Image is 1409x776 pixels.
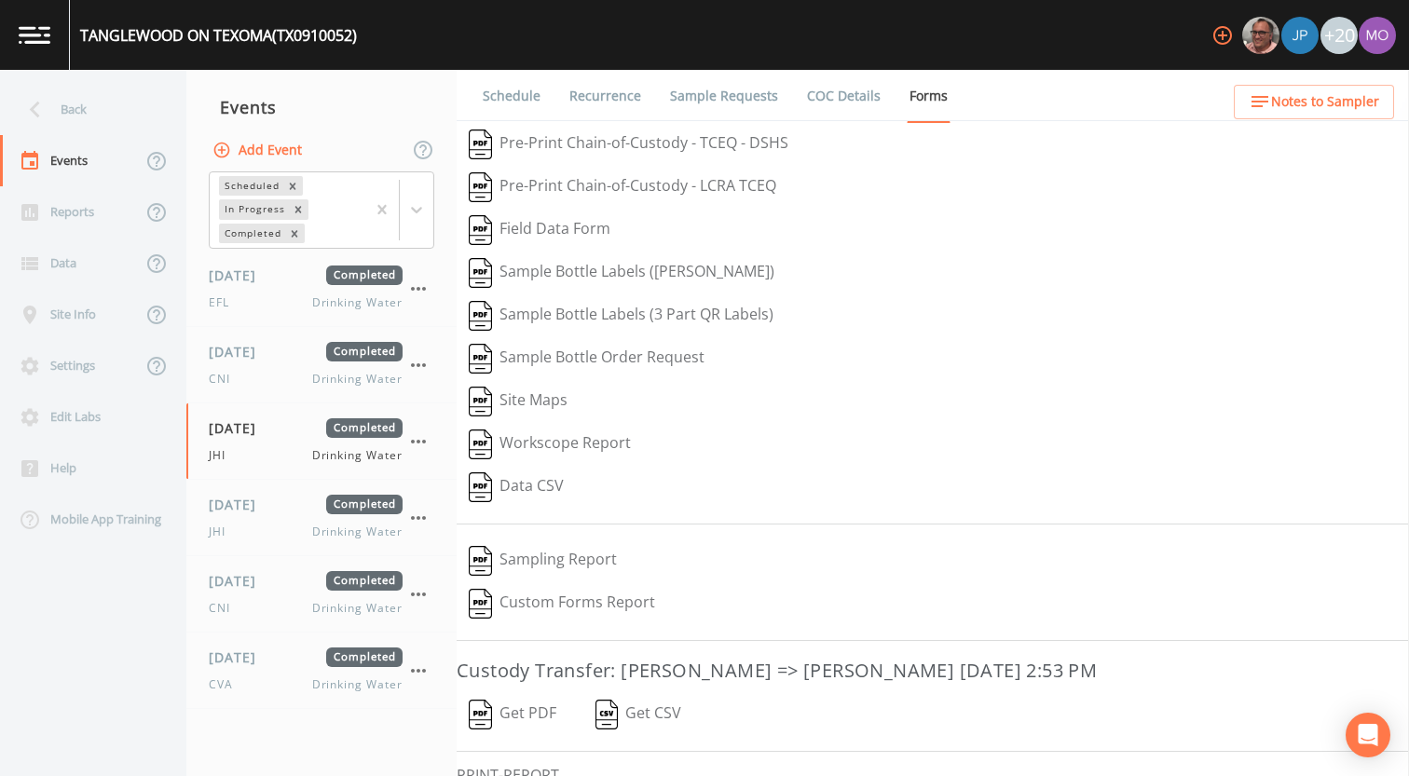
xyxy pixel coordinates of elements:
button: Field Data Form [457,209,622,252]
button: Sample Bottle Labels (3 Part QR Labels) [457,294,786,337]
button: Custom Forms Report [457,582,667,625]
div: Joshua gere Paul [1280,17,1320,54]
img: svg%3e [469,301,492,331]
a: [DATE]CompletedEFLDrinking Water [186,251,457,327]
div: Open Intercom Messenger [1346,713,1390,757]
img: logo [19,26,50,44]
span: Completed [326,265,403,285]
span: Notes to Sampler [1271,90,1379,114]
span: JHI [209,447,237,464]
span: [DATE] [209,571,269,591]
span: [DATE] [209,647,269,667]
img: svg%3e [469,387,492,416]
img: svg%3e [469,344,492,374]
a: [DATE]CompletedCNIDrinking Water [186,556,457,633]
img: svg%3e [469,589,492,619]
button: Add Event [209,133,309,168]
span: [DATE] [209,342,269,361]
img: svg%3e [469,546,492,576]
div: Scheduled [219,176,282,196]
div: Events [186,84,457,130]
img: svg%3e [469,429,492,459]
span: Drinking Water [312,524,403,540]
button: Pre-Print Chain-of-Custody - LCRA TCEQ [457,166,788,209]
button: Sampling Report [457,539,629,582]
span: [DATE] [209,418,269,438]
div: Completed [219,224,284,243]
a: Recurrence [567,70,644,122]
div: +20 [1320,17,1358,54]
div: Remove In Progress [288,199,308,219]
img: svg%3e [469,700,492,729]
div: In Progress [219,199,288,219]
div: Remove Scheduled [282,176,303,196]
img: svg%3e [469,215,492,245]
span: Drinking Water [312,294,403,311]
img: svg%3e [469,258,492,288]
span: JHI [209,524,237,540]
span: EFL [209,294,240,311]
span: [DATE] [209,495,269,514]
a: Forms [907,70,951,123]
span: CNI [209,371,241,388]
button: Notes to Sampler [1234,85,1394,119]
span: CNI [209,600,241,617]
a: COC Details [804,70,883,122]
span: Completed [326,647,403,667]
a: [DATE]CompletedJHIDrinking Water [186,480,457,556]
span: Completed [326,495,403,514]
button: Sample Bottle Labels ([PERSON_NAME]) [457,252,787,294]
button: Get PDF [457,693,568,736]
a: Schedule [480,70,543,122]
button: Site Maps [457,380,580,423]
span: Completed [326,418,403,438]
span: [DATE] [209,265,269,285]
button: Data CSV [457,466,576,509]
img: 41241ef155101aa6d92a04480b0d0000 [1281,17,1319,54]
a: [DATE]CompletedJHIDrinking Water [186,403,457,480]
img: svg%3e [469,129,492,159]
span: Completed [326,342,403,361]
button: Pre-Print Chain-of-Custody - TCEQ - DSHS [457,123,800,166]
a: Sample Requests [667,70,781,122]
span: CVA [209,676,244,693]
button: Sample Bottle Order Request [457,337,717,380]
div: Mike Franklin [1241,17,1280,54]
span: Completed [326,571,403,591]
img: 4e251478aba98ce068fb7eae8f78b90c [1359,17,1396,54]
div: TANGLEWOOD ON TEXOMA (TX0910052) [80,24,357,47]
span: Drinking Water [312,676,403,693]
h3: Custody Transfer: [PERSON_NAME] => [PERSON_NAME] [DATE] 2:53 PM [457,656,1409,686]
button: Get CSV [582,693,694,736]
a: [DATE]CompletedCVADrinking Water [186,633,457,709]
span: Drinking Water [312,600,403,617]
img: svg%3e [595,700,619,729]
span: Drinking Water [312,371,403,388]
img: svg%3e [469,172,492,202]
button: Workscope Report [457,423,643,466]
a: [DATE]CompletedCNIDrinking Water [186,327,457,403]
img: svg%3e [469,472,492,502]
div: Remove Completed [284,224,305,243]
img: e2d790fa78825a4bb76dcb6ab311d44c [1242,17,1279,54]
span: Drinking Water [312,447,403,464]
